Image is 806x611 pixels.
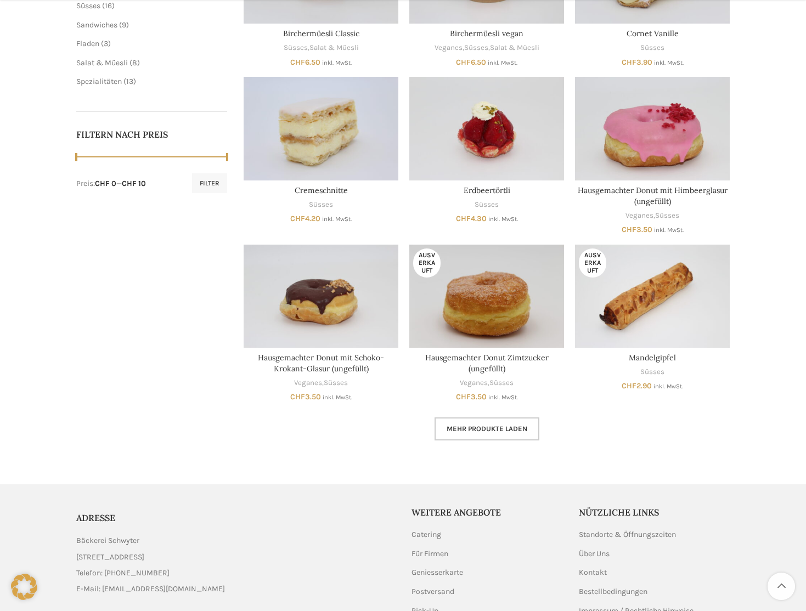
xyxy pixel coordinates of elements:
[295,185,348,195] a: Cremeschnitte
[654,227,684,234] small: inkl. MwSt.
[290,392,305,401] span: CHF
[490,43,539,53] a: Salat & Müesli
[625,211,653,221] a: Veganes
[489,378,514,388] a: Süsses
[575,245,730,348] a: Mandelgipfel
[456,214,471,223] span: CHF
[409,245,564,348] a: Hausgemachter Donut Zimtzucker (ungefüllt)
[76,567,395,579] a: List item link
[284,43,308,53] a: Süsses
[104,39,108,48] span: 3
[258,353,384,374] a: Hausgemachter Donut mit Schoko-Krokant-Glasur (ungefüllt)
[768,573,795,600] a: Scroll to top button
[435,43,463,53] a: Veganes
[122,179,146,188] span: CHF 10
[575,77,730,180] a: Hausgemachter Donut mit Himbeerglasur (ungefüllt)
[622,58,652,67] bdi: 3.90
[579,586,649,597] a: Bestellbedingungen
[456,392,487,401] bdi: 3.50
[488,216,518,223] small: inkl. MwSt.
[283,29,359,38] a: Birchermüesli Classic
[627,29,679,38] a: Cornet Vanille
[409,43,564,53] div: , ,
[654,59,684,66] small: inkl. MwSt.
[456,392,471,401] span: CHF
[456,214,487,223] bdi: 4.30
[95,179,116,188] span: CHF 0
[622,225,652,234] bdi: 3.50
[488,59,517,66] small: inkl. MwSt.
[579,567,608,578] a: Kontakt
[76,178,146,189] div: Preis: —
[122,20,126,30] span: 9
[322,59,352,66] small: inkl. MwSt.
[456,58,471,67] span: CHF
[244,43,398,53] div: ,
[412,567,464,578] a: Geniesserkarte
[290,392,321,401] bdi: 3.50
[322,216,352,223] small: inkl. MwSt.
[309,200,333,210] a: Süsses
[622,381,636,391] span: CHF
[409,77,564,180] a: Erdbeertörtli
[132,58,137,67] span: 8
[629,353,676,363] a: Mandelgipfel
[290,58,305,67] span: CHF
[324,378,348,388] a: Süsses
[244,77,398,180] a: Cremeschnitte
[244,245,398,348] a: Hausgemachter Donut mit Schoko-Krokant-Glasur (ungefüllt)
[622,225,636,234] span: CHF
[575,211,730,221] div: ,
[192,173,227,193] button: Filter
[412,548,449,559] a: Für Firmen
[76,535,139,547] span: Bäckerei Schwyter
[76,58,128,67] a: Salat & Müesli
[447,425,527,433] span: Mehr Produkte laden
[579,548,611,559] a: Über Uns
[412,529,442,540] a: Catering
[640,43,664,53] a: Süsses
[435,417,539,440] a: Mehr Produkte laden
[464,185,510,195] a: Erdbeertörtli
[412,586,455,597] a: Postversand
[126,77,133,86] span: 13
[76,39,99,48] a: Fladen
[488,394,518,401] small: inkl. MwSt.
[578,185,728,206] a: Hausgemachter Donut mit Himbeerglasur (ungefüllt)
[76,551,144,563] span: [STREET_ADDRESS]
[622,381,652,391] bdi: 2.90
[655,211,679,221] a: Süsses
[290,214,320,223] bdi: 4.20
[425,353,549,374] a: Hausgemachter Donut Zimtzucker (ungefüllt)
[460,378,488,388] a: Veganes
[456,58,486,67] bdi: 6.50
[244,378,398,388] div: ,
[409,378,564,388] div: ,
[76,77,122,86] a: Spezialitäten
[622,58,636,67] span: CHF
[450,29,523,38] a: Birchermüesli vegan
[579,248,606,278] span: Ausverkauft
[290,58,320,67] bdi: 6.50
[76,20,117,30] a: Sandwiches
[76,583,395,595] a: List item link
[579,506,730,518] h5: Nützliche Links
[413,248,441,278] span: Ausverkauft
[412,506,563,518] h5: Weitere Angebote
[105,1,112,10] span: 16
[290,214,305,223] span: CHF
[294,378,322,388] a: Veganes
[464,43,488,53] a: Süsses
[323,394,352,401] small: inkl. MwSt.
[309,43,359,53] a: Salat & Müesli
[475,200,499,210] a: Süsses
[76,512,115,523] span: ADRESSE
[579,529,677,540] a: Standorte & Öffnungszeiten
[653,383,683,390] small: inkl. MwSt.
[76,1,100,10] a: Süsses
